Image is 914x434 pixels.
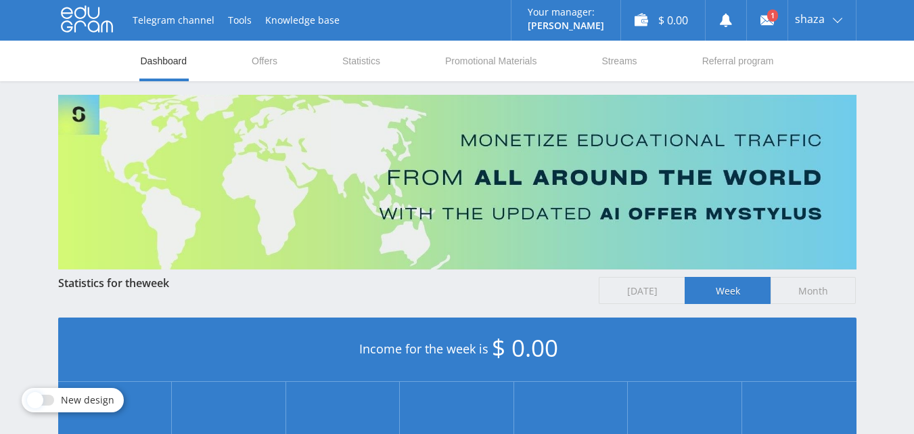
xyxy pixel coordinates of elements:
p: [PERSON_NAME] [528,20,604,31]
span: [DATE] [599,277,685,304]
span: $ 0.00 [492,332,558,364]
span: Week [685,277,771,304]
div: Statistics for the [58,277,586,289]
a: Referral program [701,41,775,81]
span: New design [61,395,114,406]
a: Streams [600,41,638,81]
p: Your manager: [528,7,604,18]
a: Dashboard [139,41,189,81]
a: Promotional Materials [444,41,538,81]
a: Statistics [341,41,382,81]
span: week [142,276,169,290]
img: Banner [58,95,856,269]
span: shaza [795,14,825,24]
a: Offers [250,41,279,81]
span: Month [771,277,856,304]
div: Income for the week is [58,318,856,382]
